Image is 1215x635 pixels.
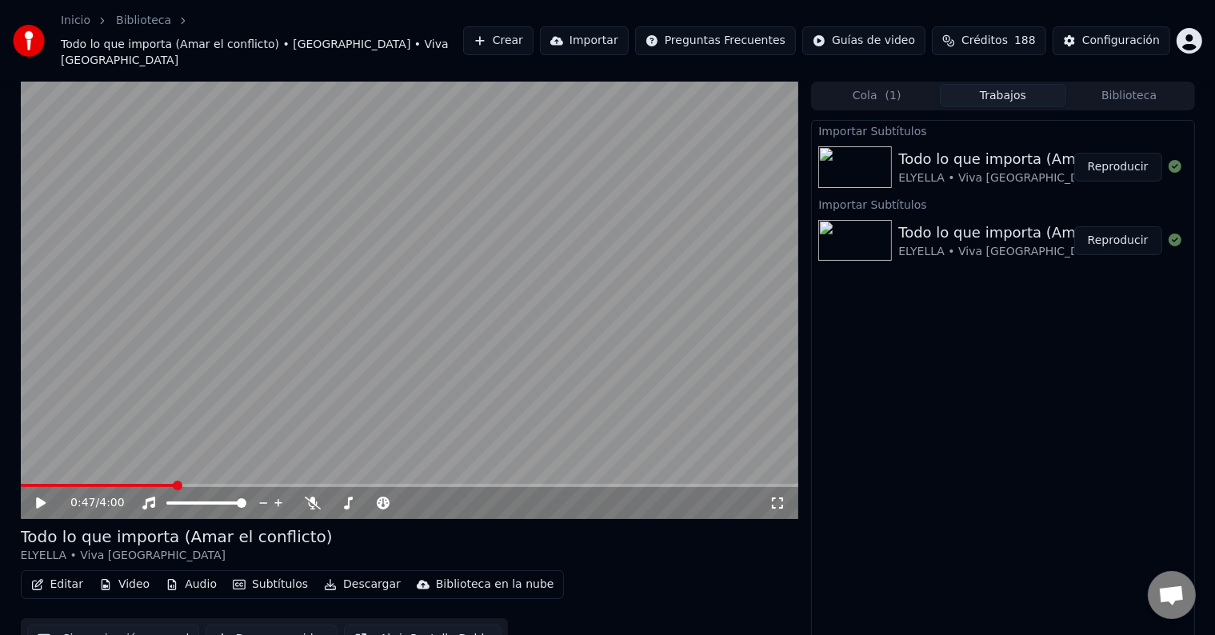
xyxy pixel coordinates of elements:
span: 4:00 [99,495,124,511]
div: Configuración [1082,33,1160,49]
a: Inicio [61,13,90,29]
button: Guías de video [802,26,925,55]
div: Biblioteca en la nube [436,577,554,593]
button: Cola [813,84,940,107]
button: Crear [463,26,534,55]
button: Audio [159,573,223,596]
div: ELYELLA • Viva [GEOGRAPHIC_DATA] [21,548,333,564]
a: Biblioteca [116,13,171,29]
img: youka [13,25,45,57]
button: Importar [540,26,629,55]
button: Preguntas Frecuentes [635,26,796,55]
span: 188 [1014,33,1036,49]
button: Créditos188 [932,26,1046,55]
div: Todo lo que importa (Amar el conflicto) [898,148,1179,170]
div: Importar Subtítulos [812,194,1193,214]
span: 0:47 [70,495,95,511]
button: Descargar [318,573,407,596]
div: ELYELLA • Viva [GEOGRAPHIC_DATA] [898,170,1179,186]
span: Todo lo que importa (Amar el conflicto) • [GEOGRAPHIC_DATA] • Viva [GEOGRAPHIC_DATA] [61,37,463,69]
button: Video [93,573,156,596]
div: Importar Subtítulos [812,121,1193,140]
div: ELYELLA • Viva [GEOGRAPHIC_DATA] [898,244,1179,260]
span: Créditos [961,33,1008,49]
span: ( 1 ) [885,88,901,104]
div: Chat abierto [1148,571,1196,619]
nav: breadcrumb [61,13,463,69]
button: Trabajos [940,84,1066,107]
button: Biblioteca [1066,84,1193,107]
div: Todo lo que importa (Amar el conflicto) [898,222,1179,244]
button: Subtítulos [226,573,314,596]
div: Todo lo que importa (Amar el conflicto) [21,525,333,548]
div: / [70,495,109,511]
button: Configuración [1053,26,1170,55]
button: Reproducir [1074,153,1162,182]
button: Reproducir [1074,226,1162,255]
button: Editar [25,573,90,596]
